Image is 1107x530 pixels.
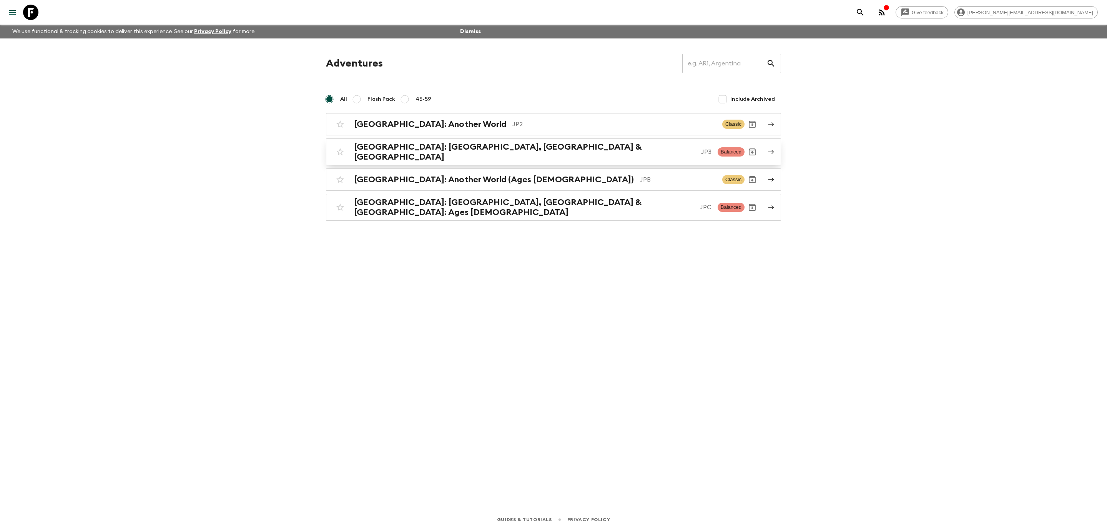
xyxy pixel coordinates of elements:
p: JP3 [701,147,711,157]
span: 45-59 [416,95,431,103]
button: Archive [745,117,760,132]
h2: [GEOGRAPHIC_DATA]: [GEOGRAPHIC_DATA], [GEOGRAPHIC_DATA] & [GEOGRAPHIC_DATA] [354,142,695,162]
a: [GEOGRAPHIC_DATA]: Another WorldJP2ClassicArchive [326,113,781,135]
a: [GEOGRAPHIC_DATA]: Another World (Ages [DEMOGRAPHIC_DATA])JPBClassicArchive [326,168,781,191]
button: search adventures [853,5,868,20]
span: Include Archived [730,95,775,103]
button: Archive [745,200,760,215]
a: [GEOGRAPHIC_DATA]: [GEOGRAPHIC_DATA], [GEOGRAPHIC_DATA] & [GEOGRAPHIC_DATA]: Ages [DEMOGRAPHIC_DA... [326,194,781,221]
div: [PERSON_NAME][EMAIL_ADDRESS][DOMAIN_NAME] [954,6,1098,18]
button: menu [5,5,20,20]
a: [GEOGRAPHIC_DATA]: [GEOGRAPHIC_DATA], [GEOGRAPHIC_DATA] & [GEOGRAPHIC_DATA]JP3BalancedArchive [326,138,781,165]
a: Give feedback [896,6,948,18]
button: Archive [745,172,760,187]
button: Dismiss [458,26,483,37]
p: JP2 [512,120,716,129]
h2: [GEOGRAPHIC_DATA]: Another World (Ages [DEMOGRAPHIC_DATA]) [354,175,634,185]
p: We use functional & tracking cookies to deliver this experience. See our for more. [9,25,259,38]
button: Archive [745,144,760,160]
span: Balanced [718,147,745,157]
p: JPC [700,203,711,212]
span: Classic [722,175,745,184]
a: Privacy Policy [567,515,610,524]
a: Privacy Policy [194,29,231,34]
a: Guides & Tutorials [497,515,552,524]
h2: [GEOGRAPHIC_DATA]: Another World [354,119,506,129]
h2: [GEOGRAPHIC_DATA]: [GEOGRAPHIC_DATA], [GEOGRAPHIC_DATA] & [GEOGRAPHIC_DATA]: Ages [DEMOGRAPHIC_DATA] [354,197,694,217]
span: [PERSON_NAME][EMAIL_ADDRESS][DOMAIN_NAME] [963,10,1097,15]
h1: Adventures [326,56,383,71]
span: Give feedback [908,10,948,15]
span: All [340,95,347,103]
p: JPB [640,175,716,184]
span: Classic [722,120,745,129]
span: Flash Pack [367,95,395,103]
span: Balanced [718,203,745,212]
input: e.g. AR1, Argentina [682,53,766,74]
